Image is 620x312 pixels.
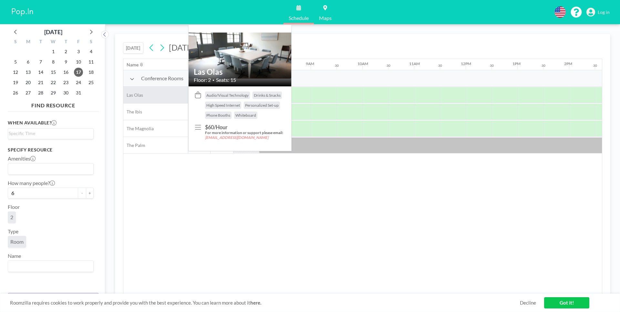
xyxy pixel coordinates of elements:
[61,68,70,77] span: Thursday, October 16, 2025
[9,38,22,46] div: S
[586,8,610,17] a: Log in
[36,68,45,77] span: Tuesday, October 14, 2025
[10,300,520,306] span: Roomzilla requires cookies to work properly and provide you with the best experience. You can lea...
[24,68,33,77] span: Monday, October 13, 2025
[44,27,62,36] div: [DATE]
[250,300,261,306] a: here.
[36,57,45,66] span: Tuesday, October 7, 2025
[74,68,83,77] span: Friday, October 17, 2025
[49,88,58,97] span: Wednesday, October 29, 2025
[127,62,139,68] div: Name
[86,188,94,199] button: +
[8,293,99,304] button: Clear all filters
[8,261,93,272] div: Search for option
[24,78,33,87] span: Monday, October 20, 2025
[24,88,33,97] span: Monday, October 27, 2025
[206,113,230,118] span: Phone Booths
[59,38,72,46] div: T
[141,75,183,82] span: Conference Rooms
[87,57,96,66] span: Saturday, October 11, 2025
[61,88,70,97] span: Thursday, October 30, 2025
[11,78,20,87] span: Sunday, October 19, 2025
[74,88,83,97] span: Friday, October 31, 2025
[11,68,20,77] span: Sunday, October 12, 2025
[512,61,521,66] div: 1PM
[8,147,94,153] h3: Specify resource
[10,239,24,245] span: Room
[8,180,55,186] label: How many people?
[205,135,268,140] em: [EMAIL_ADDRESS][DOMAIN_NAME]
[216,77,236,83] span: Seats: 15
[123,126,154,132] span: The Magnolia
[8,163,93,174] div: Search for option
[74,57,83,66] span: Friday, October 10, 2025
[461,61,471,66] div: 12PM
[22,38,35,46] div: M
[49,47,58,56] span: Wednesday, October 1, 2025
[123,109,142,115] span: The Ibis
[61,47,70,56] span: Thursday, October 2, 2025
[36,88,45,97] span: Tuesday, October 28, 2025
[49,78,58,87] span: Wednesday, October 22, 2025
[9,165,90,173] input: Search for option
[598,9,610,15] span: Log in
[289,15,309,21] span: Schedule
[123,42,143,54] button: [DATE]
[8,100,99,109] h4: FIND RESOURCE
[8,253,21,259] label: Name
[319,15,332,21] span: Maps
[10,6,35,19] img: organization-logo
[36,78,45,87] span: Tuesday, October 21, 2025
[8,155,36,162] label: Amenities
[78,188,86,199] button: -
[335,63,339,68] div: 30
[74,78,83,87] span: Friday, October 24, 2025
[35,38,47,46] div: T
[205,131,286,140] h5: For more information or support please email:
[10,214,13,220] span: 2
[357,61,368,66] div: 10AM
[9,262,90,270] input: Search for option
[593,63,597,68] div: 30
[520,300,536,306] a: Decline
[387,63,390,68] div: 30
[212,78,214,82] span: •
[85,38,97,46] div: S
[123,92,143,98] span: Las Olas
[235,113,256,118] span: Whiteboard
[189,33,291,79] img: resource-image
[72,38,85,46] div: F
[194,67,286,77] h2: Las Olas
[542,63,545,68] div: 30
[8,228,18,235] label: Type
[74,47,83,56] span: Friday, October 3, 2025
[206,103,240,108] span: High Speed Internet
[8,204,20,210] label: Floor
[490,63,494,68] div: 30
[49,57,58,66] span: Wednesday, October 8, 2025
[87,78,96,87] span: Saturday, October 25, 2025
[409,61,420,66] div: 11AM
[11,88,20,97] span: Sunday, October 26, 2025
[544,297,589,308] a: Got it!
[254,93,281,98] span: Drinks & Snacks
[245,103,279,108] span: Personalized Set-up
[9,130,90,137] input: Search for option
[8,129,93,138] div: Search for option
[87,68,96,77] span: Saturday, October 18, 2025
[564,61,572,66] div: 2PM
[61,78,70,87] span: Thursday, October 23, 2025
[438,63,442,68] div: 30
[47,38,60,46] div: W
[169,43,194,52] span: [DATE]
[49,68,58,77] span: Wednesday, October 15, 2025
[11,57,20,66] span: Sunday, October 5, 2025
[123,142,145,148] span: The Palm
[306,61,314,66] div: 9AM
[194,77,211,83] span: Floor: 2
[61,57,70,66] span: Thursday, October 9, 2025
[24,57,33,66] span: Monday, October 6, 2025
[206,93,249,98] span: Audio/Visual Technology
[87,47,96,56] span: Saturday, October 4, 2025
[205,124,286,131] h3: $60/Hour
